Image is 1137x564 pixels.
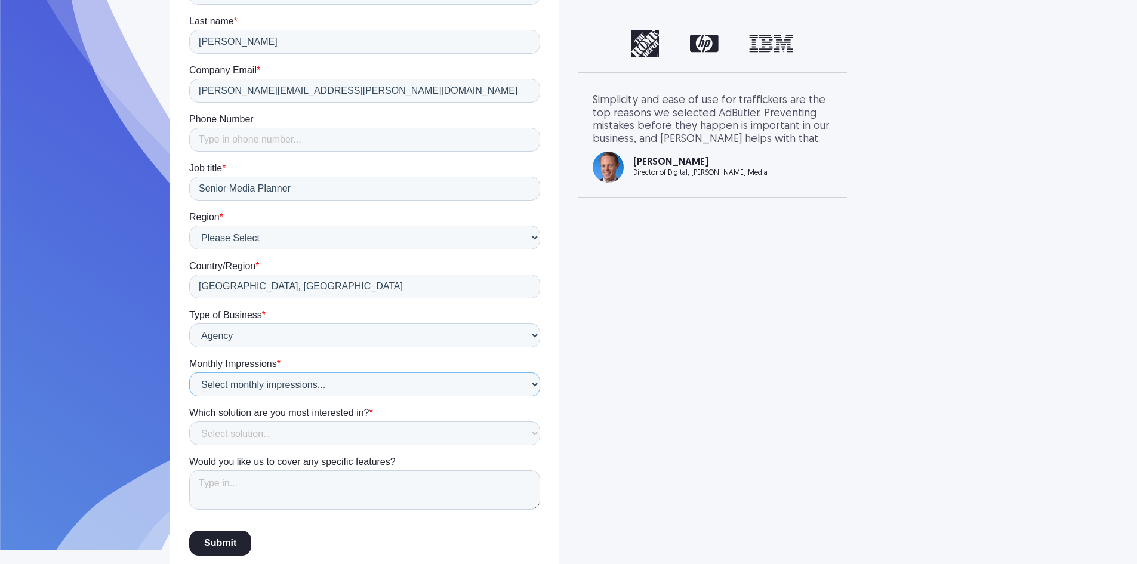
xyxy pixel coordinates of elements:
[593,94,833,146] div: Simplicity and ease of use for traffickers are the top reasons we selected AdButler. Preventing m...
[633,169,768,177] div: Director of Digital, [PERSON_NAME] Media
[633,158,768,167] div: [PERSON_NAME]
[593,94,833,183] div: 2 of 3
[593,94,640,183] div: previous slide
[593,94,833,183] div: carousel
[593,30,833,58] div: 1 of 3
[593,30,833,58] div: carousel
[785,94,833,183] div: next slide
[785,30,833,58] div: next slide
